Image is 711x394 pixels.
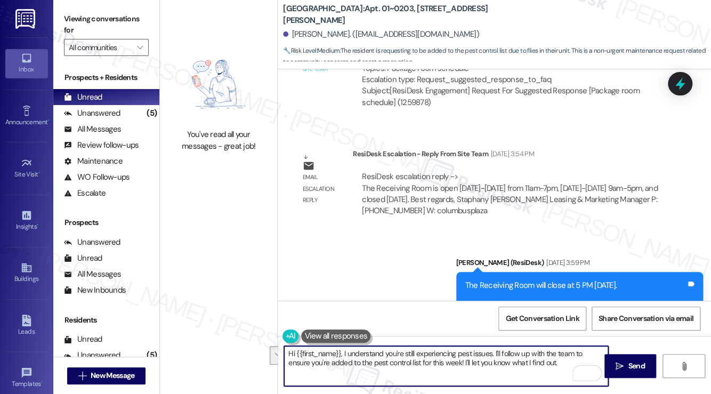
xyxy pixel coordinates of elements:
[64,172,130,183] div: WO Follow-ups
[5,364,48,392] a: Templates •
[5,49,48,78] a: Inbox
[64,188,106,199] div: Escalate
[64,237,120,248] div: Unanswered
[628,360,644,372] span: Send
[465,280,686,371] div: The Receiving Room will close at 5 PM [DATE]. Here's the full schedule of the Receiving Room for ...
[604,354,656,378] button: Send
[5,259,48,287] a: Buildings
[488,148,534,159] div: [DATE] 3:54 PM
[64,108,120,119] div: Unanswered
[5,311,48,340] a: Leads
[544,257,589,268] div: [DATE] 3:59 PM
[91,370,134,381] span: New Message
[64,253,102,264] div: Unread
[64,334,102,345] div: Unread
[505,313,579,324] span: Get Conversation Link
[456,257,704,272] div: [PERSON_NAME] (ResiDesk)
[283,3,496,26] b: [GEOGRAPHIC_DATA]: Apt. 01~0203, [STREET_ADDRESS][PERSON_NAME]
[144,347,159,364] div: (5)
[5,206,48,235] a: Insights •
[283,29,479,40] div: [PERSON_NAME]. ([EMAIL_ADDRESS][DOMAIN_NAME])
[362,171,658,216] div: ResiDesk escalation reply -> The Receiving Room is open [DATE]-[DATE] from 11am-7pm, [DATE]-[DATE...
[67,367,146,384] button: New Message
[283,45,711,68] span: : The resident is requesting to be added to the pest control list due to flies in their unit. Thi...
[284,346,608,386] textarea: To enrich screen reader interactions, please activate Accessibility in Grammarly extension settings
[64,156,123,167] div: Maintenance
[592,307,700,331] button: Share Conversation via email
[47,117,49,124] span: •
[362,85,659,108] div: Subject: [ResiDesk Engagement] Request For Suggested Response [Package room schedule] (1259878)
[64,92,102,103] div: Unread
[353,148,668,163] div: ResiDesk Escalation - Reply From Site Team
[64,140,139,151] div: Review follow-ups
[37,221,38,229] span: •
[599,313,693,324] span: Share Conversation via email
[53,315,159,326] div: Residents
[64,11,149,39] label: Viewing conversations for
[64,124,121,135] div: All Messages
[64,285,126,296] div: New Inbounds
[303,172,344,206] div: Email escalation reply
[15,9,37,29] img: ResiDesk Logo
[64,350,120,361] div: Unanswered
[680,362,688,371] i: 
[38,169,40,176] span: •
[137,43,143,52] i: 
[41,379,43,386] span: •
[5,154,48,183] a: Site Visit •
[172,129,265,152] div: You've read all your messages - great job!
[172,45,265,124] img: empty-state
[69,39,132,56] input: All communities
[616,362,624,371] i: 
[64,269,121,280] div: All Messages
[498,307,586,331] button: Get Conversation Link
[53,72,159,83] div: Prospects + Residents
[144,105,159,122] div: (5)
[53,217,159,228] div: Prospects
[78,372,86,380] i: 
[283,46,340,55] strong: 🔧 Risk Level: Medium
